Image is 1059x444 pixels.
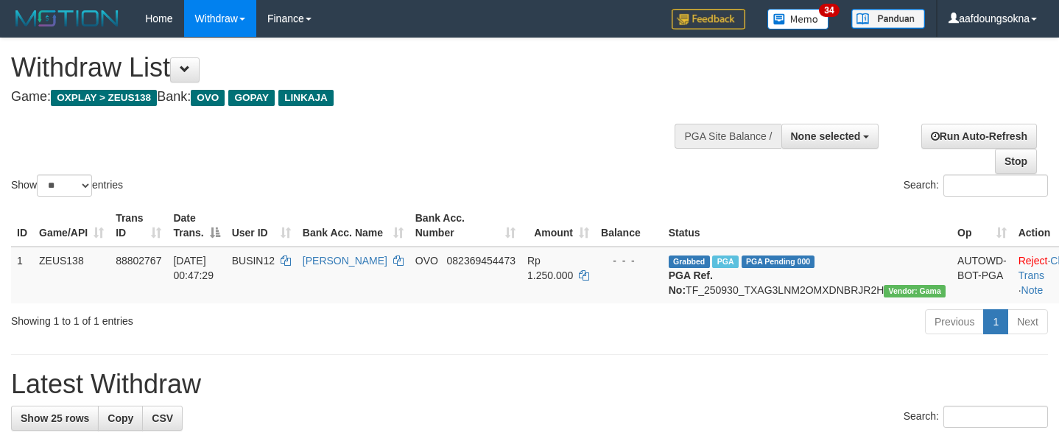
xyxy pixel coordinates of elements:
label: Search: [904,175,1048,197]
a: CSV [142,406,183,431]
span: None selected [791,130,861,142]
div: Showing 1 to 1 of 1 entries [11,308,430,328]
span: CSV [152,412,173,424]
th: Status [663,205,951,247]
a: Stop [995,149,1037,174]
a: Copy [98,406,143,431]
h1: Withdraw List [11,53,692,82]
th: User ID: activate to sort column ascending [226,205,297,247]
span: Marked by aafsreyleap [712,256,738,268]
span: BUSIN12 [232,255,275,267]
th: Bank Acc. Name: activate to sort column ascending [297,205,409,247]
button: None selected [781,124,879,149]
span: Rp 1.250.000 [527,255,573,281]
th: Op: activate to sort column ascending [951,205,1013,247]
b: PGA Ref. No: [669,269,713,296]
div: - - - [601,253,657,268]
span: GOPAY [228,90,275,106]
td: AUTOWD-BOT-PGA [951,247,1013,303]
th: Trans ID: activate to sort column ascending [110,205,167,247]
img: Feedback.jpg [672,9,745,29]
img: MOTION_logo.png [11,7,123,29]
a: Next [1007,309,1048,334]
th: Balance [595,205,663,247]
th: Game/API: activate to sort column ascending [33,205,110,247]
span: LINKAJA [278,90,334,106]
th: Amount: activate to sort column ascending [521,205,595,247]
label: Show entries [11,175,123,197]
span: OXPLAY > ZEUS138 [51,90,157,106]
span: Copy [108,412,133,424]
img: Button%20Memo.svg [767,9,829,29]
div: PGA Site Balance / [675,124,781,149]
select: Showentries [37,175,92,197]
a: Reject [1018,255,1048,267]
td: ZEUS138 [33,247,110,303]
span: Copy 082369454473 to clipboard [447,255,516,267]
th: Bank Acc. Number: activate to sort column ascending [409,205,521,247]
span: PGA Pending [742,256,815,268]
td: TF_250930_TXAG3LNM2OMXDNBRJR2H [663,247,951,303]
h1: Latest Withdraw [11,370,1048,399]
span: OVO [191,90,225,106]
label: Search: [904,406,1048,428]
span: Vendor URL: https://trx31.1velocity.biz [884,285,946,297]
span: 88802767 [116,255,161,267]
span: 34 [819,4,839,17]
input: Search: [943,406,1048,428]
h4: Game: Bank: [11,90,692,105]
a: 1 [983,309,1008,334]
img: panduan.png [851,9,925,29]
th: ID [11,205,33,247]
a: Run Auto-Refresh [921,124,1037,149]
input: Search: [943,175,1048,197]
a: [PERSON_NAME] [303,255,387,267]
span: Show 25 rows [21,412,89,424]
span: Grabbed [669,256,710,268]
th: Date Trans.: activate to sort column descending [167,205,225,247]
a: Show 25 rows [11,406,99,431]
span: [DATE] 00:47:29 [173,255,214,281]
span: OVO [415,255,438,267]
td: 1 [11,247,33,303]
a: Note [1021,284,1044,296]
a: Previous [925,309,984,334]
